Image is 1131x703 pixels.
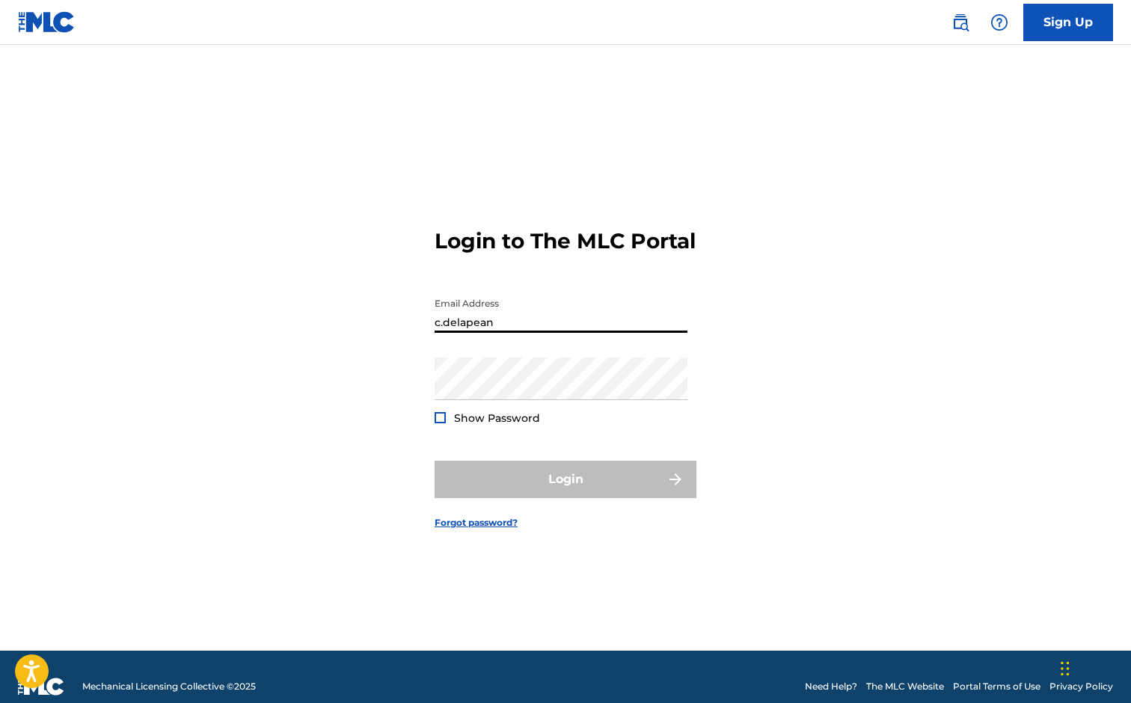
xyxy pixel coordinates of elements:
a: Need Help? [805,680,857,693]
a: Sign Up [1023,4,1113,41]
a: Privacy Policy [1049,680,1113,693]
div: Drag [1061,646,1070,691]
a: The MLC Website [866,680,944,693]
h3: Login to The MLC Portal [435,228,696,254]
div: Help [984,7,1014,37]
img: MLC Logo [18,11,76,33]
iframe: Chat Widget [1056,631,1131,703]
img: help [990,13,1008,31]
a: Forgot password? [435,516,518,529]
a: Public Search [945,7,975,37]
a: Portal Terms of Use [953,680,1040,693]
img: logo [18,678,64,696]
img: search [951,13,969,31]
span: Show Password [454,411,540,425]
span: Mechanical Licensing Collective © 2025 [82,680,256,693]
